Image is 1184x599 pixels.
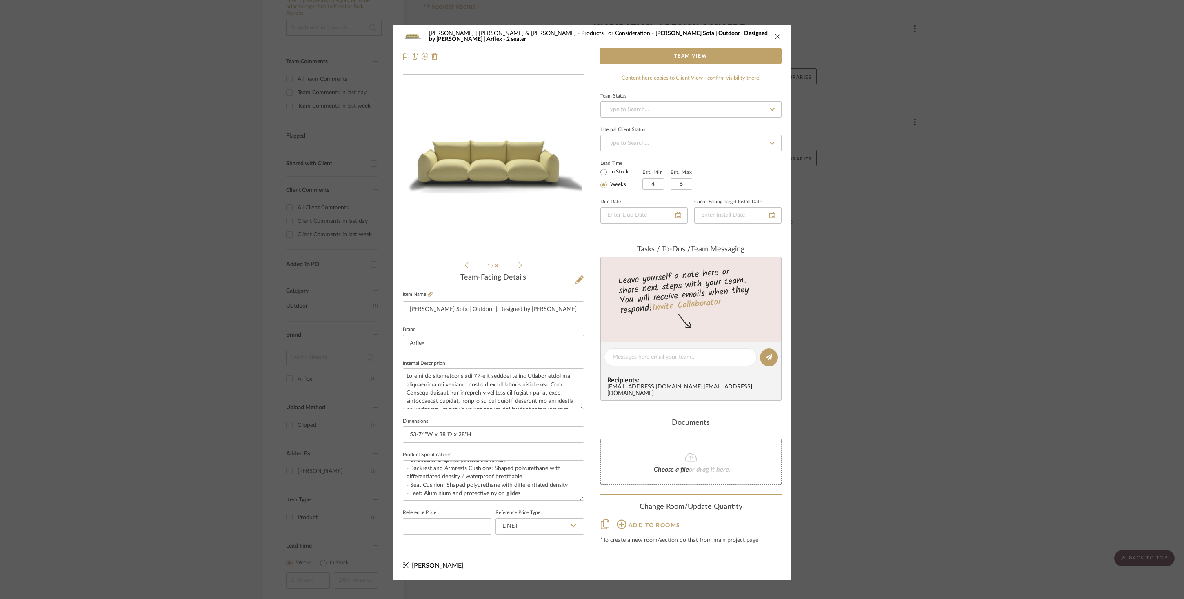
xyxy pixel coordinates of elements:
img: 199a9bf0-4645-4eca-839f-f9c2f72cc93d_436x436.jpg [405,75,582,252]
label: In Stock [609,169,629,176]
mat-radio-group: Select item type [600,167,642,190]
input: Enter the dimensions of this item [403,426,584,443]
label: Lead Time [600,160,642,167]
span: 3 [495,263,499,268]
span: [PERSON_NAME] [412,562,464,569]
label: Est. Max [671,169,692,175]
span: Products For Consideration [581,31,655,36]
div: Internal Client Status [600,128,645,132]
label: Reference Price [403,511,436,515]
span: Tasks / To-Dos / [637,246,691,253]
img: 199a9bf0-4645-4eca-839f-f9c2f72cc93d_48x40.jpg [403,28,422,44]
label: Product Specifications [403,453,451,457]
label: Internal Description [403,362,445,366]
div: 0 [403,75,584,252]
div: Team Status [600,94,626,98]
label: Weeks [609,181,626,189]
div: Team-Facing Details [403,273,584,282]
span: [PERSON_NAME] | [PERSON_NAME] & [PERSON_NAME] [429,31,581,36]
button: Add to rooms [616,518,681,531]
label: Due Date [600,200,621,204]
span: Team View [674,48,708,64]
div: *To create a new room/section do that from main project page [600,537,782,544]
div: Content here copies to Client View - confirm visibility there. [600,74,782,82]
label: Client-Facing Target Install Date [694,200,762,204]
input: Type to Search… [600,135,782,151]
label: Item Name [403,291,433,298]
div: [EMAIL_ADDRESS][DOMAIN_NAME] , [EMAIL_ADDRESS][DOMAIN_NAME] [607,384,778,397]
input: Enter Due Date [600,207,688,224]
span: Choose a file [654,466,689,473]
label: Brand [403,328,416,332]
input: Enter Install Date [694,207,782,224]
div: team Messaging [600,245,782,254]
label: Reference Price Type [495,511,540,515]
span: or drag it here. [689,466,731,473]
input: Enter Item Name [403,301,584,317]
span: [PERSON_NAME] Sofa | Outdoor | Designed by [PERSON_NAME] | Arflex - 2 seater [429,31,768,42]
span: 1 [487,263,491,268]
input: Type to Search… [600,101,782,118]
span: Recipients: [607,377,778,384]
div: Documents [600,419,782,428]
span: Add to rooms [629,523,680,528]
label: Est. Min [642,169,663,175]
img: Remove from project [431,53,438,60]
button: close [774,33,782,40]
a: Invite Collaborator [651,295,721,315]
label: Dimensions [403,419,428,424]
input: Enter Brand [403,335,584,351]
span: / [491,263,495,268]
div: Change Room/Update Quantity [600,503,782,512]
div: Leave yourself a note here or share next steps with your team. You will receive emails when they ... [599,263,782,317]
